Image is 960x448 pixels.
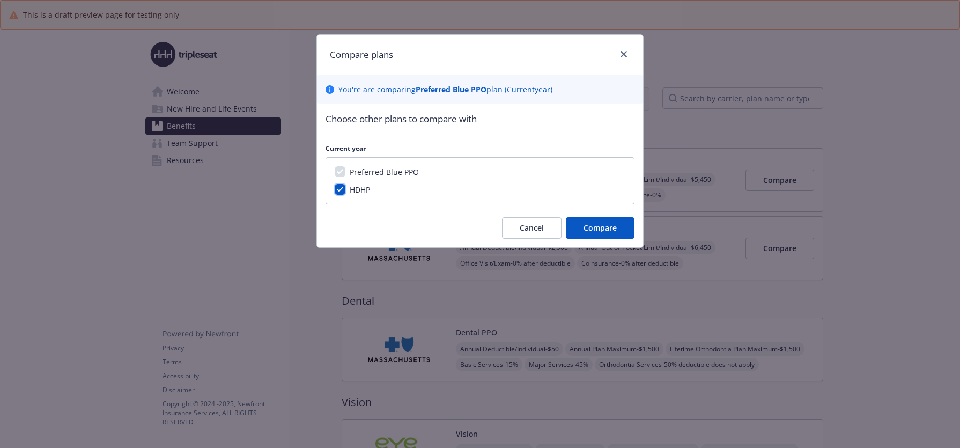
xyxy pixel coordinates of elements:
[566,217,634,239] button: Compare
[502,217,562,239] button: Cancel
[350,167,419,177] span: Preferred Blue PPO
[584,223,617,233] span: Compare
[416,84,486,94] b: Preferred Blue PPO
[617,48,630,61] a: close
[326,112,634,126] p: Choose other plans to compare with
[350,185,370,195] span: HDHP
[338,84,552,95] p: You ' re are comparing plan ( Current year)
[330,48,393,62] h1: Compare plans
[520,223,544,233] span: Cancel
[326,144,634,153] p: Current year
